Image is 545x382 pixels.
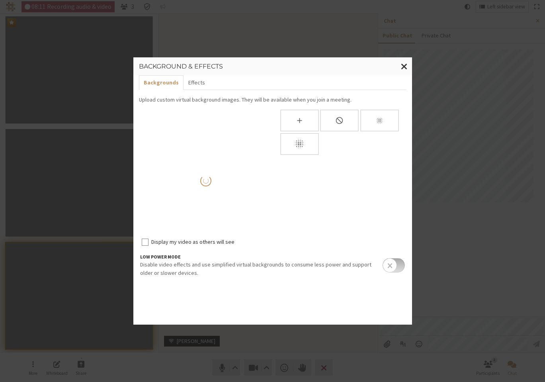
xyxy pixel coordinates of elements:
[184,75,210,90] button: Effects
[139,75,184,90] button: Backgrounds
[280,133,319,155] div: Blur background
[139,96,406,104] p: Upload custom virtual background images. They will be available when you join a meeting.
[281,110,318,131] div: Upload Background
[139,63,406,70] h3: Background & effects
[360,110,399,131] div: Slightly blur background
[397,57,412,76] button: Close modal
[151,238,270,246] label: Display my video as others will see
[140,253,376,261] h5: Low power mode
[320,110,359,131] div: None
[140,261,376,277] p: Disable video effects and use simplified virtual backgrounds to consume less power and support ol...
